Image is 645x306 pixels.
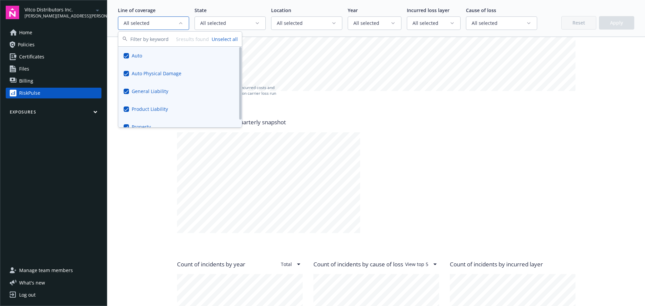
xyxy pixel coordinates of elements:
[212,36,238,43] button: Unselect all
[200,20,255,27] span: All selected
[25,6,93,13] span: Vitco Distributors Inc.
[93,6,101,14] a: arrowDropDown
[348,7,401,14] p: Year
[25,13,93,19] span: [PERSON_NAME][EMAIL_ADDRESS][PERSON_NAME][DOMAIN_NAME]
[6,63,101,74] a: Files
[19,63,29,74] span: Files
[177,118,360,127] p: Cost per 1 Vehicle(s) by quarterly snapshot
[6,109,101,118] button: Exposures
[124,20,178,27] span: All selected
[118,118,242,136] div: Property
[466,7,537,14] p: Cause of loss
[19,265,73,276] span: Manage team members
[6,39,101,50] a: Policies
[6,265,101,276] a: Manage team members
[6,76,101,86] a: Billing
[25,6,101,19] button: Vitco Distributors Inc.[PERSON_NAME][EMAIL_ADDRESS][PERSON_NAME][DOMAIN_NAME]arrowDropDown
[353,20,390,27] span: All selected
[19,279,45,286] span: What ' s new
[118,100,242,118] div: Product Liability
[277,20,331,27] span: All selected
[195,7,266,14] p: State
[271,7,342,14] p: Location
[6,88,101,98] a: RiskPulse
[19,290,36,300] div: Log out
[177,260,245,269] span: Count of incidents by year
[19,76,33,86] span: Billing
[19,88,40,98] div: RiskPulse
[130,32,176,46] input: Filter by keyword
[118,7,189,14] p: Line of coverage
[413,20,449,27] span: All selected
[6,27,101,38] a: Home
[6,6,19,19] img: navigator-logo.svg
[6,279,56,286] button: What's new
[19,51,44,62] span: Certificates
[472,20,526,27] span: All selected
[407,7,461,14] p: Incurred loss layer
[450,260,575,269] p: Count of incidents by incurred layer
[599,16,634,30] button: Apply
[118,82,242,100] div: General Liability
[118,64,242,82] div: Auto Physical Damage
[176,36,209,43] p: 5 results found
[118,47,242,127] div: Suggestions
[19,27,32,38] span: Home
[313,260,403,269] span: Count of incidents by cause of loss
[6,51,101,62] a: Certificates
[118,47,242,64] div: Auto
[18,39,35,50] span: Policies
